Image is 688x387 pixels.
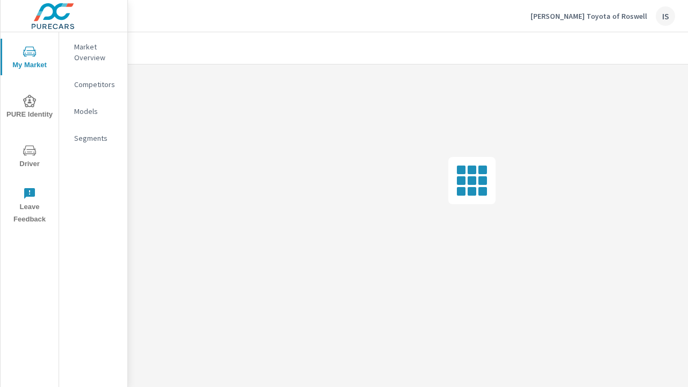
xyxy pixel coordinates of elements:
div: Competitors [59,76,127,92]
div: IS [656,6,675,26]
span: Leave Feedback [4,187,55,226]
p: Market Overview [74,41,119,63]
span: PURE Identity [4,95,55,121]
p: [PERSON_NAME] Toyota of Roswell [531,11,647,21]
p: Segments [74,133,119,144]
div: Models [59,103,127,119]
p: Competitors [74,79,119,90]
div: nav menu [1,32,59,230]
p: Models [74,106,119,117]
span: Driver [4,144,55,170]
span: My Market [4,45,55,71]
div: Segments [59,130,127,146]
div: Market Overview [59,39,127,66]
